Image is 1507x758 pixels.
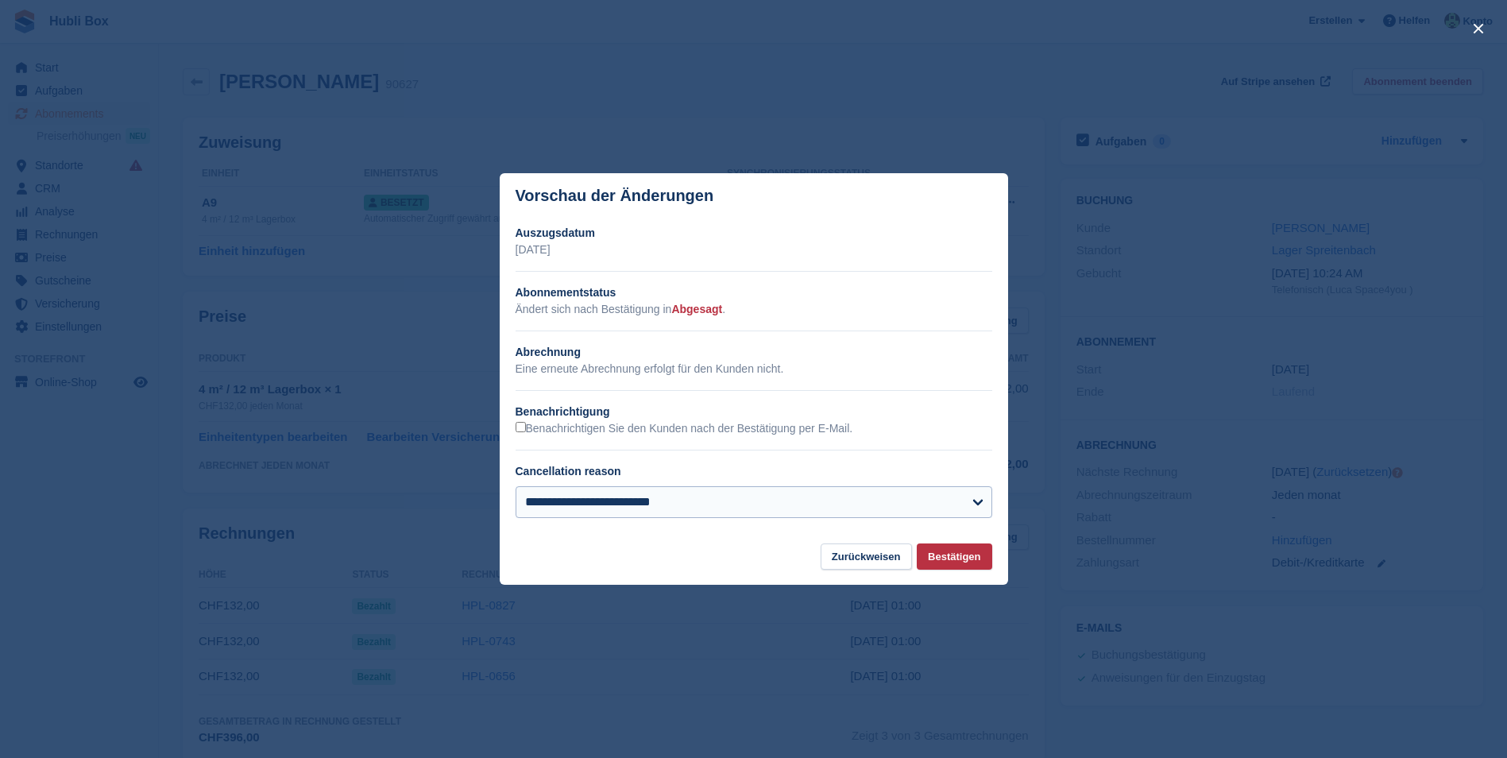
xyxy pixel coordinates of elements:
[516,422,526,432] input: Benachrichtigen Sie den Kunden nach der Bestätigung per E-Mail.
[516,404,992,420] h2: Benachrichtigung
[516,187,714,205] p: Vorschau der Änderungen
[516,242,992,258] p: [DATE]
[516,361,992,377] p: Eine erneute Abrechnung erfolgt für den Kunden nicht.
[821,543,912,570] button: Zurückweisen
[516,344,992,361] h2: Abrechnung
[516,301,992,318] p: Ändert sich nach Bestätigung in .
[917,543,991,570] button: Bestätigen
[516,422,853,436] label: Benachrichtigen Sie den Kunden nach der Bestätigung per E-Mail.
[516,225,992,242] h2: Auszugsdatum
[1466,16,1491,41] button: close
[516,465,621,478] label: Cancellation reason
[671,303,722,315] span: Abgesagt
[516,284,992,301] h2: Abonnementstatus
